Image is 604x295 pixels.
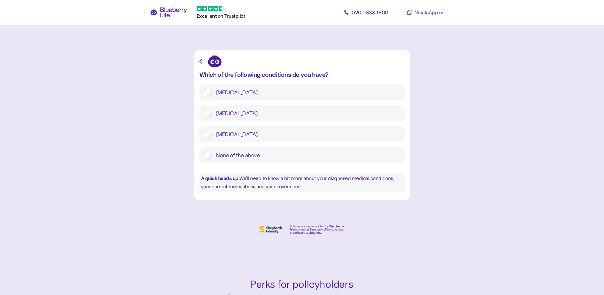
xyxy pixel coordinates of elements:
div: Policies are underwritten by Shepherds Friendly using Blueberry Life’s advanced proprietary techn... [290,225,346,234]
span: WhatsApp us [415,9,444,16]
div: We'll need to know a bit more about your diagnosed medical conditions, your current medications a... [199,173,405,192]
b: A quick heads up: [201,175,240,181]
label: [MEDICAL_DATA] [212,130,402,139]
label: [MEDICAL_DATA] [212,109,402,118]
label: [MEDICAL_DATA] [212,88,402,97]
img: Shephers Friendly [258,225,283,235]
a: 020 0333 1800 [338,6,395,19]
div: Which of the following conditions do you have? [199,71,405,78]
label: None of the above [212,151,402,160]
a: WhatsApp us [397,6,454,19]
span: 020 0333 1800 [352,9,388,16]
span: Excellent ️ [197,13,218,19]
span: on Trustpilot [218,13,245,19]
div: Perks for policyholders [198,277,407,292]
